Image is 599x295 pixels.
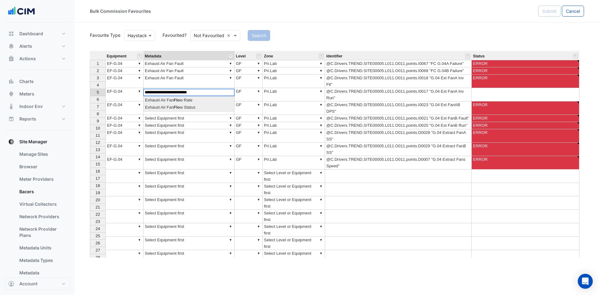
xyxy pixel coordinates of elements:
[97,61,99,66] span: 1
[107,54,126,58] span: Equipment
[472,156,579,170] td: ERROR
[562,6,584,17] button: Cancel
[14,160,70,173] a: Browser
[14,185,70,198] a: Bacers
[144,60,235,67] td: Exhaust Air Fan Fault
[256,101,261,108] div: ▼
[235,115,263,122] td: GF
[5,27,70,40] button: Dashboard
[95,219,100,224] span: 23
[325,88,472,101] td: @C.Drivers.TREND.SITE00005.L011.O011.points.I0017 "G.04 Ext FanA Inv Run"
[8,78,14,85] app-icon: Charts
[235,88,263,101] td: GF
[137,67,142,74] div: ▼
[236,54,246,58] span: Level
[228,223,233,230] div: ▼
[8,31,14,37] app-icon: Dashboard
[325,60,472,67] td: @C.Drivers.TREND.SITE00005.L011.O011.points.I0067 "FC G.04A Failure"
[256,237,261,243] div: ▼
[5,88,70,100] button: Meters
[319,115,324,121] div: ▼
[105,122,144,129] td: EF-G.04
[256,88,261,95] div: ▼
[228,88,233,95] div: ▼
[95,255,100,260] span: 28
[144,122,235,129] td: Select Equipment first
[97,68,99,73] span: 2
[256,129,261,136] div: ▼
[473,54,485,58] span: Status
[137,210,142,216] div: ▼
[95,248,100,253] span: 27
[144,170,235,183] td: Select Equipment first
[319,156,324,163] div: ▼
[5,40,70,52] button: Alerts
[95,183,100,188] span: 18
[86,32,120,38] label: Favourite Type
[95,155,100,159] span: 14
[137,60,142,67] div: ▼
[105,101,144,115] td: EF-G.04
[19,116,36,122] span: Reports
[256,115,261,121] div: ▼
[137,88,142,95] div: ▼
[319,101,324,108] div: ▼
[235,67,263,75] td: GF
[319,210,324,216] div: ▼
[235,60,263,67] td: GF
[256,196,261,203] div: ▼
[144,196,235,210] td: Select Equipment first
[472,129,579,143] td: ERROR
[8,116,14,122] app-icon: Reports
[256,250,261,257] div: ▼
[95,133,100,138] span: 11
[326,54,343,58] span: Identifier
[14,254,70,267] a: Metadata Types
[19,281,37,287] span: Account
[8,91,14,97] app-icon: Meters
[472,67,579,75] td: ERROR
[256,170,261,176] div: ▼
[319,88,324,95] div: ▼
[105,143,144,156] td: EF-G.04
[144,75,235,88] td: Exhaust Air Fan Fault
[14,148,70,160] a: Manage Sites
[97,119,99,123] span: 9
[256,156,261,163] div: ▼
[137,115,142,121] div: ▼
[228,237,233,243] div: ▼
[95,140,100,145] span: 12
[228,129,233,136] div: ▼
[228,183,233,189] div: ▼
[144,115,235,122] td: Select Equipment first
[105,129,144,143] td: EF-G.04
[319,237,324,243] div: ▼
[137,75,142,81] div: ▼
[325,156,472,170] td: @C.Drivers.TREND.SITE00005.L011.O011.points.D0007 "G.04 Extract Fans Speed"
[263,115,325,122] td: Pri.Lab
[97,111,99,116] span: 8
[256,67,261,74] div: ▼
[319,170,324,176] div: ▼
[137,250,142,257] div: ▼
[105,60,144,67] td: EF-G.04
[228,250,233,257] div: ▼
[95,198,100,202] span: 20
[263,60,325,67] td: Pri.Lab
[95,190,100,195] span: 19
[5,100,70,113] button: Indoor Env
[319,122,324,129] div: ▼
[472,60,579,67] td: ERROR
[264,54,273,58] span: Zone
[137,170,142,176] div: ▼
[256,183,261,189] div: ▼
[319,143,324,149] div: ▼
[235,122,263,129] td: GF
[325,101,472,115] td: @C.Drivers.TREND.SITE00005.L011.O011.points.I0023 "G.04 Ext FanAB DPS"
[8,103,14,110] app-icon: Indoor Env
[8,56,14,62] app-icon: Actions
[235,129,263,143] td: GF
[319,67,324,74] div: ▼
[95,126,100,130] span: 10
[97,104,99,109] span: 7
